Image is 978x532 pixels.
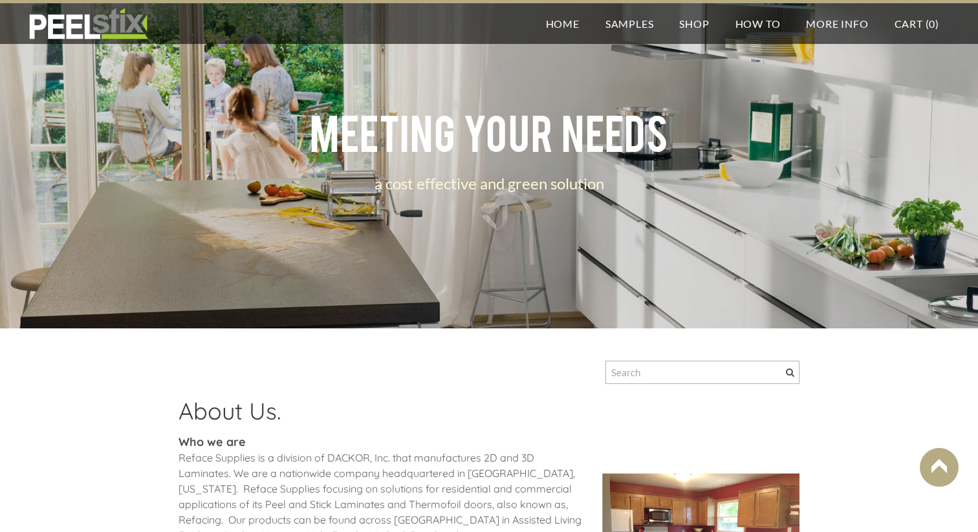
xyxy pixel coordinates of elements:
[793,3,881,44] a: More Info
[605,361,799,384] input: Search
[375,174,604,193] font: a cost effective and green solution
[179,397,583,434] h2: About Us.
[723,3,794,44] a: How To
[310,104,668,158] span: meeting your needs
[929,17,935,30] span: 0
[786,368,794,377] span: Search
[882,3,952,44] a: Cart (0)
[179,434,246,449] strong: Who we are
[533,3,592,44] a: Home
[26,8,151,40] img: REFACE SUPPLIES
[592,3,667,44] a: Samples
[666,3,722,44] a: Shop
